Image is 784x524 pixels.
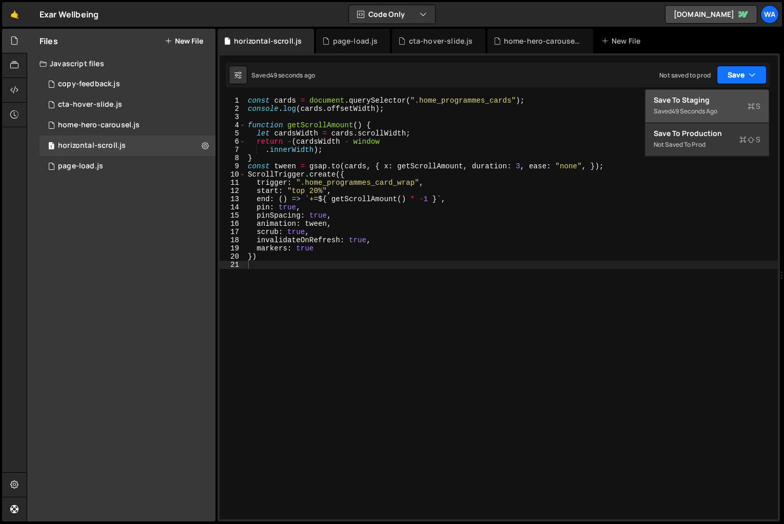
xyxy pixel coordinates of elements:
[27,53,215,74] div: Javascript files
[220,162,246,170] div: 9
[654,95,760,105] div: Save to Staging
[349,5,435,24] button: Code Only
[645,123,769,157] button: Save to ProductionS Not saved to prod
[717,66,767,84] button: Save
[659,71,711,80] div: Not saved to prod
[220,154,246,162] div: 8
[220,220,246,228] div: 16
[40,115,215,135] div: 16122/43585.js
[739,134,760,145] span: S
[220,236,246,244] div: 18
[672,107,717,115] div: 49 seconds ago
[654,139,760,151] div: Not saved to prod
[58,80,120,89] div: copy-feedback.js
[58,121,140,130] div: home-hero-carousel.js
[504,36,581,46] div: home-hero-carousel.js
[645,90,769,123] button: Save to StagingS Saved49 seconds ago
[333,36,378,46] div: page-load.js
[40,35,58,47] h2: Files
[2,2,27,27] a: 🤙
[220,138,246,146] div: 6
[58,100,122,109] div: cta-hover-slide.js
[220,105,246,113] div: 2
[220,113,246,121] div: 3
[40,94,215,115] div: 16122/44019.js
[165,37,203,45] button: New File
[654,128,760,139] div: Save to Production
[654,105,760,118] div: Saved
[220,195,246,203] div: 13
[40,135,215,156] div: 16122/45071.js
[220,187,246,195] div: 12
[601,36,644,46] div: New File
[220,253,246,261] div: 20
[251,71,315,80] div: Saved
[234,36,302,46] div: horizontal-scroll.js
[220,244,246,253] div: 19
[220,146,246,154] div: 7
[40,156,215,177] div: 16122/44105.js
[270,71,315,80] div: 49 seconds ago
[40,8,99,21] div: Exar Wellbeing
[220,170,246,179] div: 10
[220,261,246,269] div: 21
[760,5,779,24] a: wa
[48,143,54,151] span: 1
[220,96,246,105] div: 1
[220,211,246,220] div: 15
[220,179,246,187] div: 11
[220,121,246,129] div: 4
[220,203,246,211] div: 14
[58,141,126,150] div: horizontal-scroll.js
[40,74,215,94] div: 16122/43314.js
[409,36,473,46] div: cta-hover-slide.js
[220,129,246,138] div: 5
[58,162,103,171] div: page-load.js
[220,228,246,236] div: 17
[665,5,757,24] a: [DOMAIN_NAME]
[748,101,760,111] span: S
